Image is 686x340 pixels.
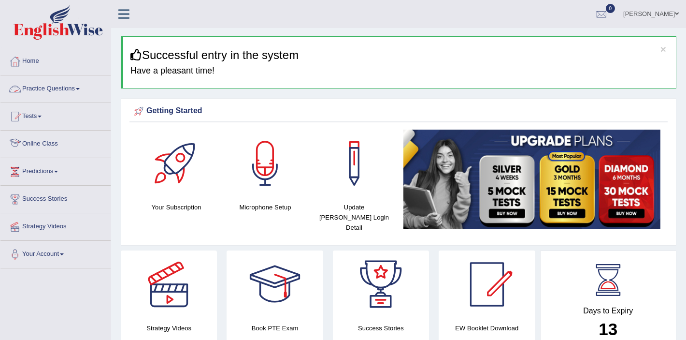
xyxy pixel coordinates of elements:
[132,104,665,118] div: Getting Started
[0,48,111,72] a: Home
[0,103,111,127] a: Tests
[0,213,111,237] a: Strategy Videos
[130,66,669,76] h4: Have a pleasant time!
[314,202,394,233] h4: Update [PERSON_NAME] Login Detail
[0,186,111,210] a: Success Stories
[599,320,617,339] b: 13
[0,131,111,155] a: Online Class
[0,241,111,265] a: Your Account
[333,323,429,333] h4: Success Stories
[226,202,305,212] h4: Microphone Setup
[439,323,535,333] h4: EW Booklet Download
[0,75,111,100] a: Practice Questions
[137,202,216,212] h4: Your Subscription
[606,4,615,13] span: 0
[660,44,666,54] button: ×
[403,130,660,229] img: small5.jpg
[130,49,669,61] h3: Successful entry in the system
[0,158,111,182] a: Predictions
[227,323,323,333] h4: Book PTE Exam
[121,323,217,333] h4: Strategy Videos
[551,307,666,315] h4: Days to Expiry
